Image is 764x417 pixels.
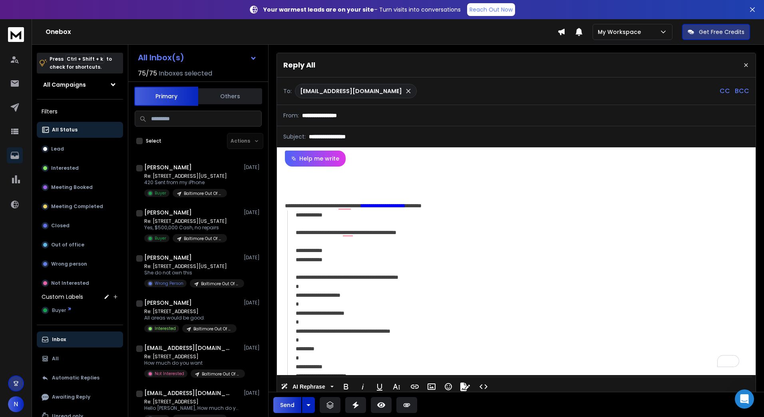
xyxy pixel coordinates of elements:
[300,87,402,95] p: [EMAIL_ADDRESS][DOMAIN_NAME]
[37,160,123,176] button: Interested
[8,396,24,412] button: N
[37,77,123,93] button: All Campaigns
[144,399,240,405] p: Re: [STREET_ADDRESS]
[244,164,262,171] p: [DATE]
[144,163,192,171] h1: [PERSON_NAME]
[355,379,370,395] button: Italic (Ctrl+I)
[51,184,93,191] p: Meeting Booked
[37,237,123,253] button: Out of office
[131,50,263,66] button: All Inbox(s)
[735,86,749,96] p: BCC
[144,224,227,231] p: Yes, $500,000 Cash, no repairs
[146,138,161,144] label: Select
[372,379,387,395] button: Underline (Ctrl+U)
[51,165,79,171] p: Interested
[51,222,70,229] p: Closed
[155,280,183,286] p: Wrong Person
[51,261,87,267] p: Wrong person
[37,179,123,195] button: Meeting Booked
[37,351,123,367] button: All
[37,389,123,405] button: Awaiting Reply
[155,371,184,377] p: Not Interested
[277,167,756,375] div: To enrich screen reader interactions, please activate Accessibility in Grammarly extension settings
[37,275,123,291] button: Not Interested
[42,293,83,301] h3: Custom Labels
[201,281,239,287] p: Baltimore Out Of State Home Owners
[144,389,232,397] h1: [EMAIL_ADDRESS][DOMAIN_NAME]
[37,332,123,347] button: Inbox
[52,355,59,362] p: All
[244,390,262,396] p: [DATE]
[244,254,262,261] p: [DATE]
[144,179,227,186] p: 420 Sent from my iPhone
[51,146,64,152] p: Lead
[37,141,123,157] button: Lead
[52,307,66,314] span: Buyer
[37,370,123,386] button: Automatic Replies
[66,54,104,64] span: Ctrl + Shift + k
[283,87,292,95] p: To:
[441,379,456,395] button: Emoticons
[735,389,754,409] div: Open Intercom Messenger
[184,191,222,197] p: Baltimore Out Of State Home Owners
[50,55,112,71] p: Press to check for shortcuts.
[458,379,473,395] button: Signature
[43,81,86,89] h1: All Campaigns
[51,203,103,210] p: Meeting Completed
[184,236,222,242] p: Baltimore Out Of State Home Owners
[285,151,346,167] button: Help me write
[244,209,262,216] p: [DATE]
[8,27,24,42] img: logo
[144,360,240,366] p: How much do you want
[244,345,262,351] p: [DATE]
[244,300,262,306] p: [DATE]
[134,87,198,106] button: Primary
[155,326,176,332] p: Interested
[407,379,422,395] button: Insert Link (Ctrl+K)
[52,127,78,133] p: All Status
[52,336,66,343] p: Inbox
[37,122,123,138] button: All Status
[144,344,232,352] h1: [EMAIL_ADDRESS][DOMAIN_NAME]
[155,235,166,241] p: Buyer
[291,383,327,390] span: AI Rephrase
[202,371,240,377] p: Baltimore Out Of State Home Owners
[144,299,192,307] h1: [PERSON_NAME]
[424,379,439,395] button: Insert Image (Ctrl+P)
[193,326,232,332] p: Baltimore Out Of State Home Owners
[46,27,557,37] h1: Onebox
[279,379,335,395] button: AI Rephrase
[37,302,123,318] button: Buyer
[470,6,513,14] p: Reach Out Now
[283,133,306,141] p: Subject:
[37,106,123,117] h3: Filters
[283,111,299,119] p: From:
[51,242,84,248] p: Out of office
[476,379,491,395] button: Code View
[598,28,644,36] p: My Workspace
[37,256,123,272] button: Wrong person
[263,6,461,14] p: – Turn visits into conversations
[389,379,404,395] button: More Text
[159,69,212,78] h3: Inboxes selected
[720,86,730,96] p: CC
[263,6,374,14] strong: Your warmest leads are on your site
[682,24,750,40] button: Get Free Credits
[144,353,240,360] p: Re: [STREET_ADDRESS]
[144,218,227,224] p: Re: [STREET_ADDRESS][US_STATE]
[273,397,301,413] button: Send
[37,199,123,214] button: Meeting Completed
[467,3,515,16] a: Reach Out Now
[52,375,99,381] p: Automatic Replies
[144,315,237,321] p: All areas would be good.
[699,28,744,36] p: Get Free Credits
[155,190,166,196] p: Buyer
[51,280,89,286] p: Not Interested
[144,208,192,216] h1: [PERSON_NAME]
[144,263,240,270] p: Re: [STREET_ADDRESS][US_STATE]
[52,394,90,400] p: Awaiting Reply
[144,405,240,411] p: Hello [PERSON_NAME], How much do you
[198,87,262,105] button: Others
